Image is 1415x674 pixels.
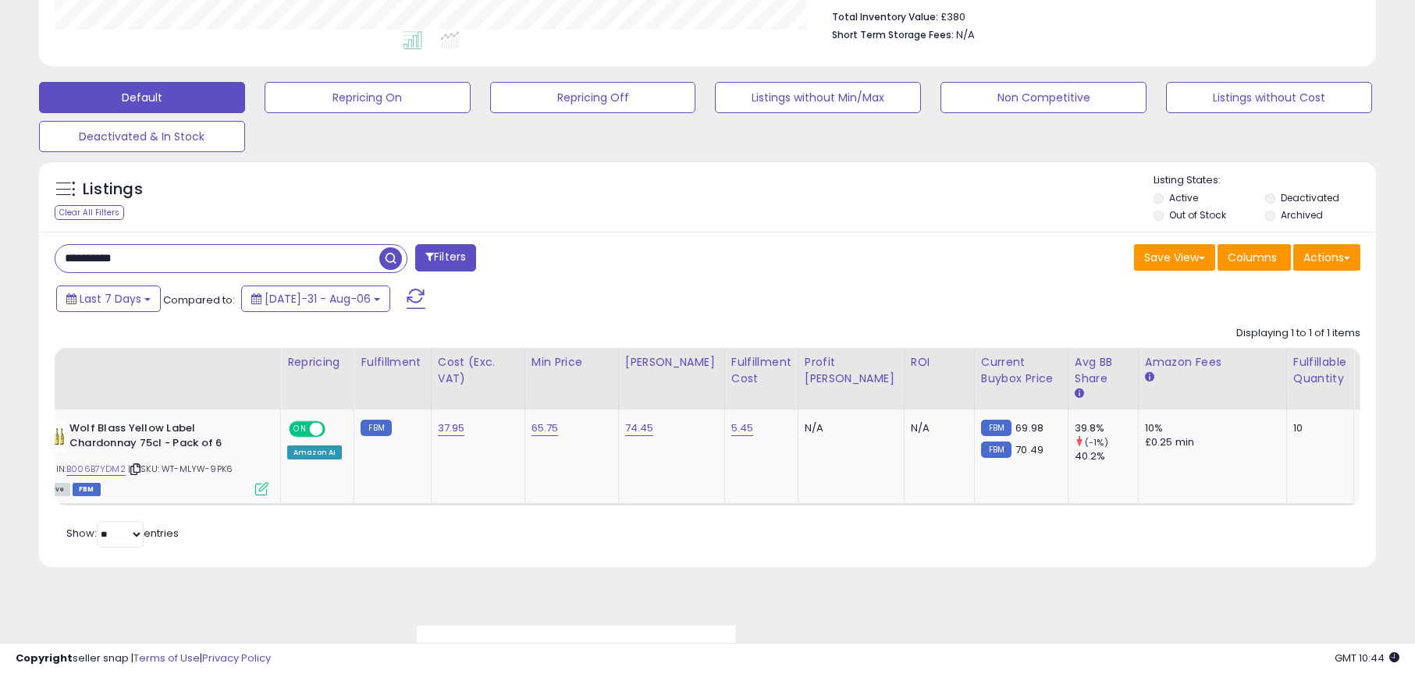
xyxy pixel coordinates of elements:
[1085,436,1108,449] small: (-1%)
[39,121,245,152] button: Deactivated & In Stock
[287,445,342,459] div: Amazon AI
[532,354,612,371] div: Min Price
[56,286,161,312] button: Last 7 Days
[1228,250,1277,265] span: Columns
[323,423,348,436] span: OFF
[1015,442,1043,457] span: 70.49
[1293,244,1360,271] button: Actions
[128,463,233,475] span: | SKU: WT-MLYW-9PK6
[1145,371,1154,385] small: Amazon Fees.
[1218,244,1291,271] button: Columns
[940,82,1147,113] button: Non Competitive
[981,420,1011,436] small: FBM
[715,82,921,113] button: Listings without Min/Max
[1134,244,1215,271] button: Save View
[265,82,471,113] button: Repricing On
[73,483,101,496] span: FBM
[911,421,962,435] div: N/A
[1015,420,1043,435] span: 69.98
[438,420,465,436] a: 37.95
[163,293,235,307] span: Compared to:
[290,423,310,436] span: ON
[30,354,274,371] div: Title
[415,244,476,271] button: Filters
[805,354,898,387] div: Profit [PERSON_NAME]
[832,6,1349,25] li: £380
[981,442,1011,458] small: FBM
[1169,208,1226,222] label: Out of Stock
[66,526,179,541] span: Show: entries
[34,421,268,494] div: ASIN:
[1075,354,1132,387] div: Avg BB Share
[490,82,696,113] button: Repricing Off
[1293,421,1342,435] div: 10
[731,420,754,436] a: 5.45
[1075,449,1138,463] div: 40.2%
[66,463,126,476] a: B006B7YDM2
[83,179,143,200] h5: Listings
[1075,387,1084,401] small: Avg BB Share.
[911,354,968,371] div: ROI
[832,10,938,23] b: Total Inventory Value:
[361,354,424,371] div: Fulfillment
[361,420,391,436] small: FBM
[55,205,124,220] div: Clear All Filters
[1166,82,1372,113] button: Listings without Cost
[265,291,371,307] span: [DATE]-31 - Aug-06
[1293,354,1347,387] div: Fulfillable Quantity
[1154,173,1376,188] p: Listing States:
[1145,435,1275,449] div: £0.25 min
[731,354,791,387] div: Fulfillment Cost
[287,354,347,371] div: Repricing
[625,354,718,371] div: [PERSON_NAME]
[1236,326,1360,341] div: Displaying 1 to 1 of 1 items
[625,420,654,436] a: 74.45
[1075,421,1138,435] div: 39.8%
[956,27,975,42] span: N/A
[1145,421,1275,435] div: 10%
[832,28,954,41] b: Short Term Storage Fees:
[241,286,390,312] button: [DATE]-31 - Aug-06
[1281,208,1323,222] label: Archived
[39,82,245,113] button: Default
[69,421,259,454] b: Wolf Blass Yellow Label Chardonnay 75cl - Pack of 6
[1281,191,1339,204] label: Deactivated
[981,354,1061,387] div: Current Buybox Price
[532,420,559,436] a: 65.75
[805,421,892,435] div: N/A
[1169,191,1198,204] label: Active
[1145,354,1280,371] div: Amazon Fees
[438,354,518,387] div: Cost (Exc. VAT)
[80,291,141,307] span: Last 7 Days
